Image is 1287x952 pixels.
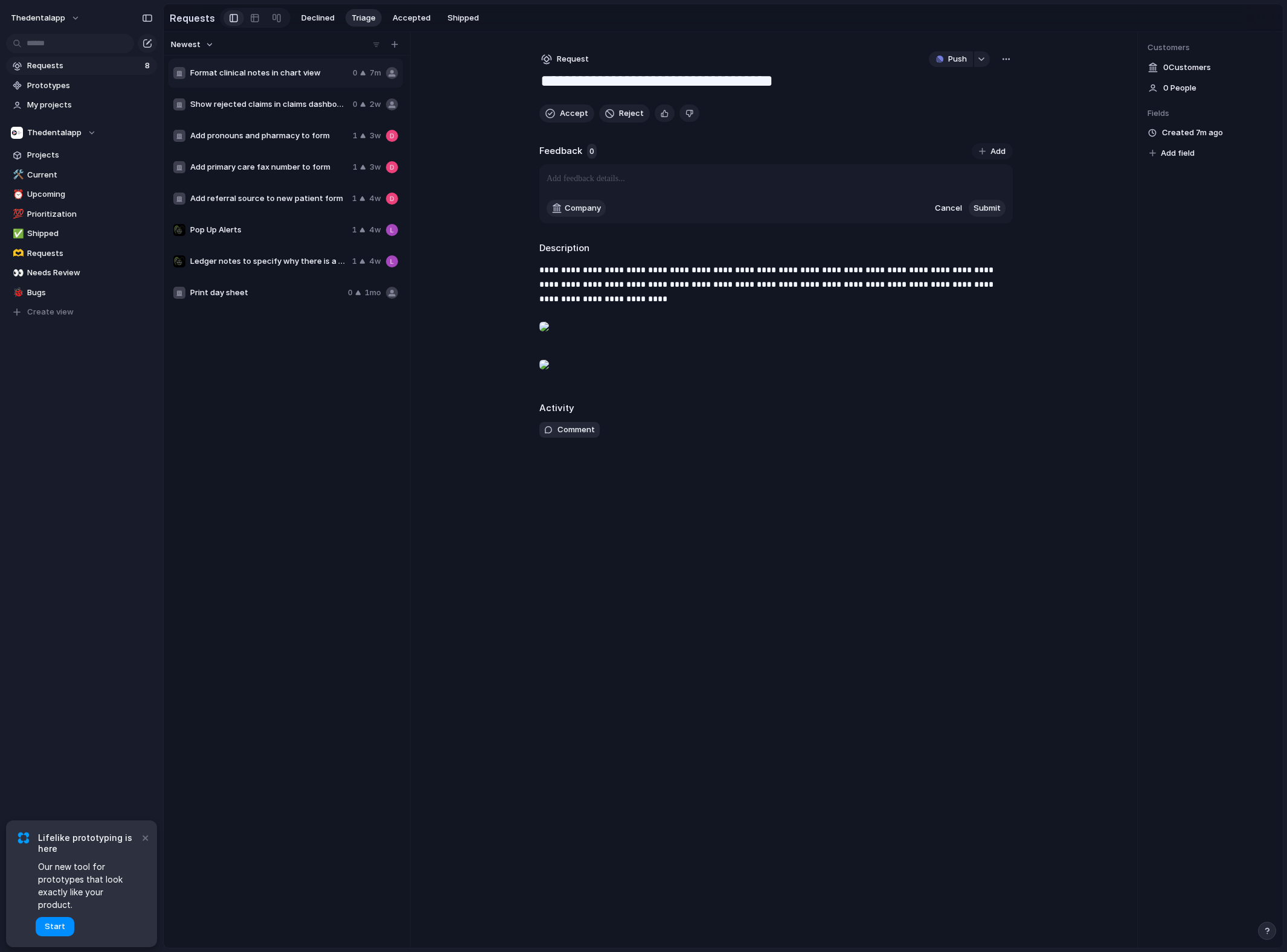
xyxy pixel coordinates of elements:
[38,832,139,854] span: Lifelike prototyping is here
[6,225,157,243] a: ✅Shipped
[352,193,357,205] span: 1
[6,284,157,302] div: 🐞Bugs
[190,193,347,205] span: Add referral source to new patient form
[369,224,381,236] span: 4w
[557,424,595,436] span: Comment
[5,8,86,28] button: thedentalapp
[1162,127,1223,139] span: Created 7m ago
[6,303,157,321] button: Create view
[345,9,382,27] button: Triage
[27,60,141,72] span: Requests
[539,422,600,438] button: Comment
[145,60,152,72] span: 8
[1163,62,1211,74] span: 0 Customer s
[190,67,348,79] span: Format clinical notes in chart view
[972,143,1013,160] button: Add
[929,51,973,67] button: Push
[365,287,381,299] span: 1mo
[190,224,347,236] span: Pop Up Alerts
[935,202,962,214] span: Cancel
[370,161,381,173] span: 3w
[539,241,1013,255] h2: Description
[1161,147,1195,159] span: Add field
[11,248,23,260] button: 🫶
[353,98,358,110] span: 0
[190,255,347,267] span: Ledger notes to specify why there is a balance or why a claim was denied
[353,67,358,79] span: 0
[6,146,157,164] a: Projects
[36,917,74,936] button: Start
[27,149,153,161] span: Projects
[13,207,21,221] div: 💯
[587,144,597,159] span: 0
[352,255,357,267] span: 1
[11,208,23,220] button: 💯
[11,169,23,181] button: 🛠️
[1147,42,1273,54] span: Customers
[370,130,381,142] span: 3w
[6,166,157,184] div: 🛠️Current
[353,130,358,142] span: 1
[948,53,967,65] span: Push
[295,9,341,27] button: Declined
[1147,145,1196,161] button: Add field
[6,264,157,282] a: 👀Needs Review
[190,130,348,142] span: Add pronouns and pharmacy to form
[969,200,1006,217] button: Submit
[38,860,139,911] span: Our new tool for prototypes that look exactly like your product.
[13,188,21,202] div: ⏰
[6,57,157,75] a: Requests8
[190,287,343,299] span: Print day sheet
[353,161,358,173] span: 1
[27,248,153,260] span: Requests
[547,200,606,217] button: Company
[27,306,74,318] span: Create view
[171,39,201,51] span: Newest
[170,11,215,25] h2: Requests
[619,107,644,120] span: Reject
[13,168,21,182] div: 🛠️
[27,287,153,299] span: Bugs
[190,161,348,173] span: Add primary care fax number to form
[1147,107,1273,120] span: Fields
[11,267,23,279] button: 👀
[6,77,157,95] a: Prototypes
[6,185,157,203] a: ⏰Upcoming
[11,12,65,24] span: thedentalapp
[599,104,650,123] button: Reject
[539,104,594,123] button: Accept
[565,202,601,214] span: Company
[348,287,353,299] span: 0
[11,287,23,299] button: 🐞
[539,401,574,415] h2: Activity
[27,267,153,279] span: Needs Review
[933,200,964,217] button: Cancel
[369,193,381,205] span: 4w
[351,12,376,24] span: Triage
[6,244,157,263] a: 🫶Requests
[138,830,152,845] button: Dismiss
[27,208,153,220] span: Prioritization
[370,67,381,79] span: 7m
[13,286,21,299] div: 🐞
[13,227,21,241] div: ✅
[539,144,582,158] h2: Feedback
[27,99,153,111] span: My projects
[387,9,437,27] button: Accepted
[45,921,65,933] span: Start
[6,124,157,142] button: Thedentalapp
[560,107,588,120] span: Accept
[27,188,153,200] span: Upcoming
[1163,82,1196,94] span: 0 People
[13,246,21,260] div: 🫶
[190,98,348,110] span: Show rejected claims in claims dashboard
[557,53,589,65] span: Request
[393,12,431,24] span: Accepted
[6,205,157,223] a: 💯Prioritization
[370,98,381,110] span: 2w
[369,255,381,267] span: 4w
